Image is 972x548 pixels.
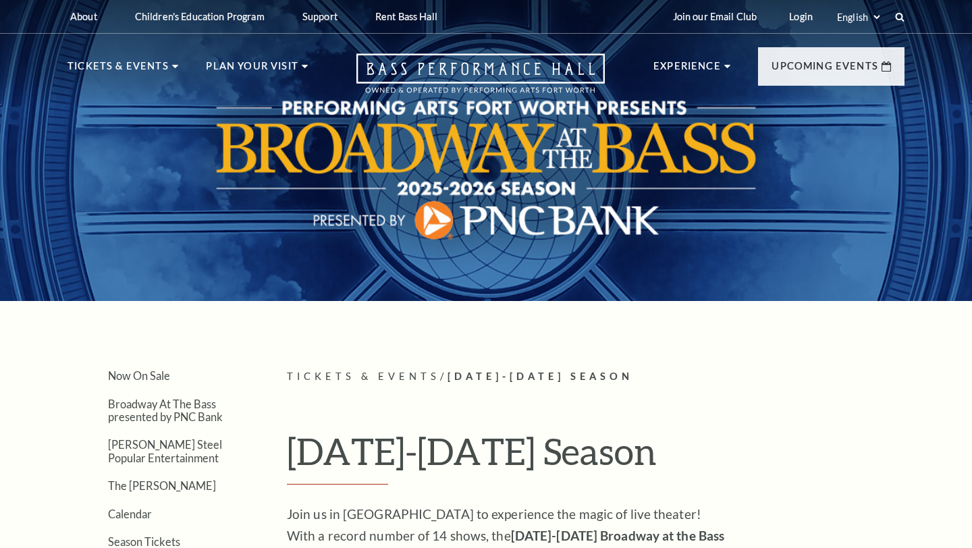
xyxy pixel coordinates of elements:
span: Tickets & Events [287,371,440,382]
p: Support [302,11,337,22]
a: Calendar [108,508,152,520]
p: Children's Education Program [135,11,265,22]
a: Broadway At The Bass presented by PNC Bank [108,398,223,423]
p: About [70,11,97,22]
a: Now On Sale [108,369,170,382]
a: The [PERSON_NAME] [108,479,216,492]
select: Select: [834,11,882,24]
p: Upcoming Events [772,58,878,82]
p: Rent Bass Hall [375,11,437,22]
span: [DATE]-[DATE] Season [448,371,633,382]
p: Tickets & Events [67,58,169,82]
a: [PERSON_NAME] Steel Popular Entertainment [108,438,222,464]
p: / [287,368,905,385]
p: Experience [653,58,721,82]
a: Season Tickets [108,535,180,548]
h1: [DATE]-[DATE] Season [287,429,905,485]
p: Plan Your Visit [206,58,298,82]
